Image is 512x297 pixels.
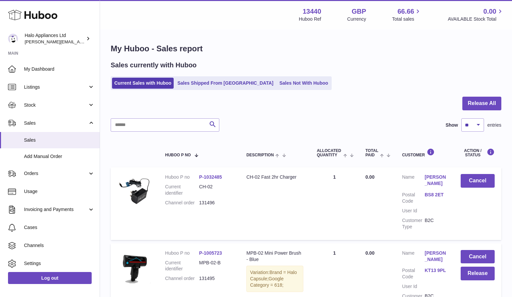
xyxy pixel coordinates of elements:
[165,174,199,180] dt: Huboo P no
[402,208,425,214] dt: User Id
[199,184,233,196] dd: CH-02
[25,32,85,45] div: Halo Appliances Ltd
[487,122,501,128] span: entries
[24,66,95,72] span: My Dashboard
[446,122,458,128] label: Show
[392,7,422,22] a: 66.66 Total sales
[461,148,495,157] div: Action / Status
[246,250,303,263] div: MPB-02 Mini Power Brush - Blue
[365,174,374,180] span: 0.00
[199,275,233,282] dd: 131495
[199,200,233,206] dd: 131496
[425,267,447,274] a: KT13 9PL
[448,16,504,22] span: AVAILABLE Stock Total
[392,16,422,22] span: Total sales
[250,270,297,281] span: Brand = Halo Capsule;
[24,260,95,267] span: Settings
[165,184,199,196] dt: Current identifier
[402,217,425,230] dt: Customer Type
[483,7,496,16] span: 0.00
[112,78,174,89] a: Current Sales with Huboo
[317,149,341,157] span: ALLOCATED Quantity
[165,153,191,157] span: Huboo P no
[111,43,501,54] h1: My Huboo - Sales report
[165,250,199,256] dt: Huboo P no
[24,242,95,249] span: Channels
[165,260,199,272] dt: Current identifier
[199,260,233,272] dd: MPB-02-B
[462,97,501,110] button: Release All
[448,7,504,22] a: 0.00 AVAILABLE Stock Total
[24,224,95,231] span: Cases
[117,174,151,207] img: CH-02.png
[117,250,151,283] img: mini-power-brush-V3.png
[277,78,330,89] a: Sales Not With Huboo
[425,174,447,187] a: [PERSON_NAME]
[347,16,366,22] div: Currency
[365,149,378,157] span: Total paid
[402,192,425,204] dt: Postal Code
[402,267,425,280] dt: Postal Code
[8,272,92,284] a: Log out
[165,200,199,206] dt: Channel order
[246,266,303,292] div: Variation:
[199,250,222,256] a: P-1005723
[8,34,18,44] img: paul@haloappliances.com
[461,174,495,188] button: Cancel
[24,120,88,126] span: Sales
[425,217,447,230] dd: B2C
[402,174,425,188] dt: Name
[365,250,374,256] span: 0.00
[397,7,414,16] span: 66.66
[246,174,303,180] div: CH-02 Fast 2hr Charger
[461,267,495,280] button: Release
[402,250,425,264] dt: Name
[24,188,95,195] span: Usage
[175,78,276,89] a: Sales Shipped From [GEOGRAPHIC_DATA]
[24,206,88,213] span: Invoicing and Payments
[299,16,321,22] div: Huboo Ref
[24,102,88,108] span: Stock
[25,39,134,44] span: [PERSON_NAME][EMAIL_ADDRESS][DOMAIN_NAME]
[402,283,425,290] dt: User Id
[425,250,447,263] a: [PERSON_NAME]
[24,137,95,143] span: Sales
[165,275,199,282] dt: Channel order
[402,148,447,157] div: Customer
[310,167,359,240] td: 1
[246,153,274,157] span: Description
[303,7,321,16] strong: 13440
[352,7,366,16] strong: GBP
[111,61,197,70] h2: Sales currently with Huboo
[24,84,88,90] span: Listings
[250,276,283,288] span: Google Category = 618;
[461,250,495,264] button: Cancel
[24,170,88,177] span: Orders
[24,153,95,160] span: Add Manual Order
[425,192,447,198] a: BS8 2ET
[199,174,222,180] a: P-1032485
